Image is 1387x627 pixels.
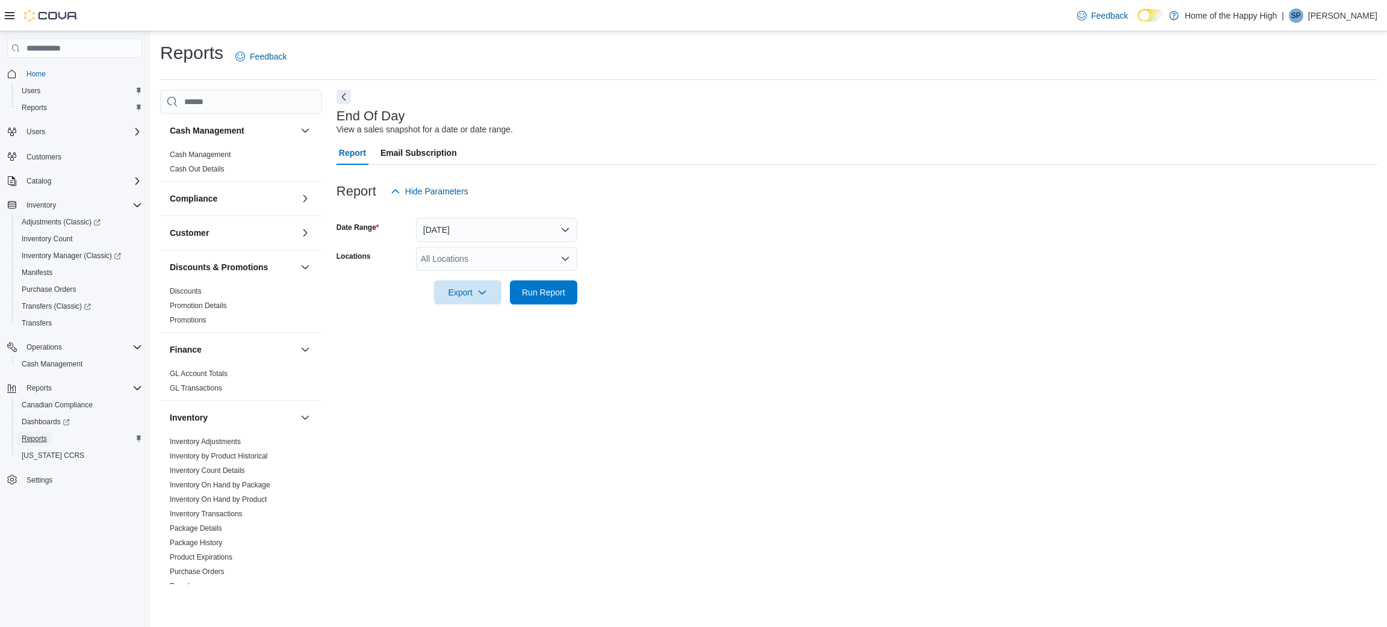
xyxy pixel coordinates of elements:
[12,447,147,464] button: [US_STATE] CCRS
[160,366,322,400] div: Finance
[170,344,202,356] h3: Finance
[17,215,105,229] a: Adjustments (Classic)
[1185,8,1277,23] p: Home of the Happy High
[170,287,202,295] a: Discounts
[22,149,142,164] span: Customers
[22,340,67,354] button: Operations
[160,147,322,181] div: Cash Management
[17,398,142,412] span: Canadian Compliance
[22,381,142,395] span: Reports
[17,431,142,446] span: Reports
[2,339,147,356] button: Operations
[17,316,57,330] a: Transfers
[160,41,223,65] h1: Reports
[170,301,227,310] span: Promotion Details
[2,173,147,190] button: Catalog
[298,226,312,240] button: Customer
[22,150,66,164] a: Customers
[12,356,147,372] button: Cash Management
[22,86,40,96] span: Users
[510,280,577,304] button: Run Report
[17,249,142,263] span: Inventory Manager (Classic)
[231,45,291,69] a: Feedback
[12,315,147,332] button: Transfers
[1072,4,1133,28] a: Feedback
[26,176,51,186] span: Catalog
[170,261,296,273] button: Discounts & Promotions
[17,415,142,429] span: Dashboards
[298,191,312,206] button: Compliance
[22,234,73,244] span: Inventory Count
[170,412,296,424] button: Inventory
[298,123,312,138] button: Cash Management
[170,301,227,310] a: Promotion Details
[1289,8,1303,23] div: Steven Pike
[170,369,228,378] span: GL Account Totals
[22,217,101,227] span: Adjustments (Classic)
[17,100,52,115] a: Reports
[170,582,196,590] a: Reorder
[170,165,225,173] a: Cash Out Details
[26,475,52,485] span: Settings
[2,147,147,165] button: Customers
[170,539,222,547] a: Package History
[170,227,209,239] h3: Customer
[170,567,225,576] span: Purchase Orders
[22,451,84,460] span: [US_STATE] CCRS
[17,299,96,313] a: Transfers (Classic)
[2,123,147,140] button: Users
[17,215,142,229] span: Adjustments (Classic)
[22,125,50,139] button: Users
[17,448,89,463] a: [US_STATE] CCRS
[170,553,232,561] a: Product Expirations
[22,301,91,311] span: Transfers (Classic)
[298,260,312,274] button: Discounts & Promotions
[12,247,147,264] a: Inventory Manager (Classic)
[170,125,296,137] button: Cash Management
[12,430,147,447] button: Reports
[337,123,513,136] div: View a sales snapshot for a date or date range.
[160,434,322,613] div: Inventory
[22,417,70,427] span: Dashboards
[22,359,82,369] span: Cash Management
[12,99,147,116] button: Reports
[12,281,147,298] button: Purchase Orders
[22,473,57,487] a: Settings
[17,232,142,246] span: Inventory Count
[12,230,147,247] button: Inventory Count
[22,125,142,139] span: Users
[1282,8,1284,23] p: |
[170,383,222,393] span: GL Transactions
[17,232,78,246] a: Inventory Count
[17,357,87,371] a: Cash Management
[337,90,351,104] button: Next
[298,410,312,425] button: Inventory
[380,141,457,165] span: Email Subscription
[170,150,231,159] a: Cash Management
[434,280,501,304] button: Export
[17,316,142,330] span: Transfers
[2,471,147,489] button: Settings
[170,315,206,325] span: Promotions
[170,509,243,519] span: Inventory Transactions
[170,451,268,461] span: Inventory by Product Historical
[2,380,147,397] button: Reports
[170,369,228,378] a: GL Account Totals
[12,397,147,413] button: Canadian Compliance
[17,100,142,115] span: Reports
[24,10,78,22] img: Cova
[441,280,494,304] span: Export
[22,340,142,354] span: Operations
[2,65,147,82] button: Home
[170,495,267,504] span: Inventory On Hand by Product
[12,298,147,315] a: Transfers (Classic)
[560,254,570,264] button: Open list of options
[1138,9,1163,22] input: Dark Mode
[26,383,52,393] span: Reports
[337,109,405,123] h3: End Of Day
[250,51,287,63] span: Feedback
[170,567,225,576] a: Purchase Orders
[160,284,322,332] div: Discounts & Promotions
